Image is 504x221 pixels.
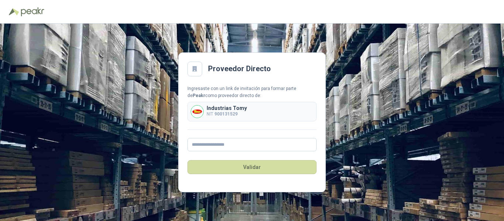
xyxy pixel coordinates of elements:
p: NIT [207,111,247,118]
img: Peakr [21,7,44,16]
button: Validar [187,160,317,174]
img: Logo [9,8,19,15]
h2: Proveedor Directo [208,63,271,75]
b: 900131529 [214,111,238,117]
img: Company Logo [191,106,203,118]
p: Industrias Tomy [207,106,247,111]
div: Ingresaste con un link de invitación para formar parte de como proveedor directo de: [187,85,317,99]
b: Peakr [193,93,205,98]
